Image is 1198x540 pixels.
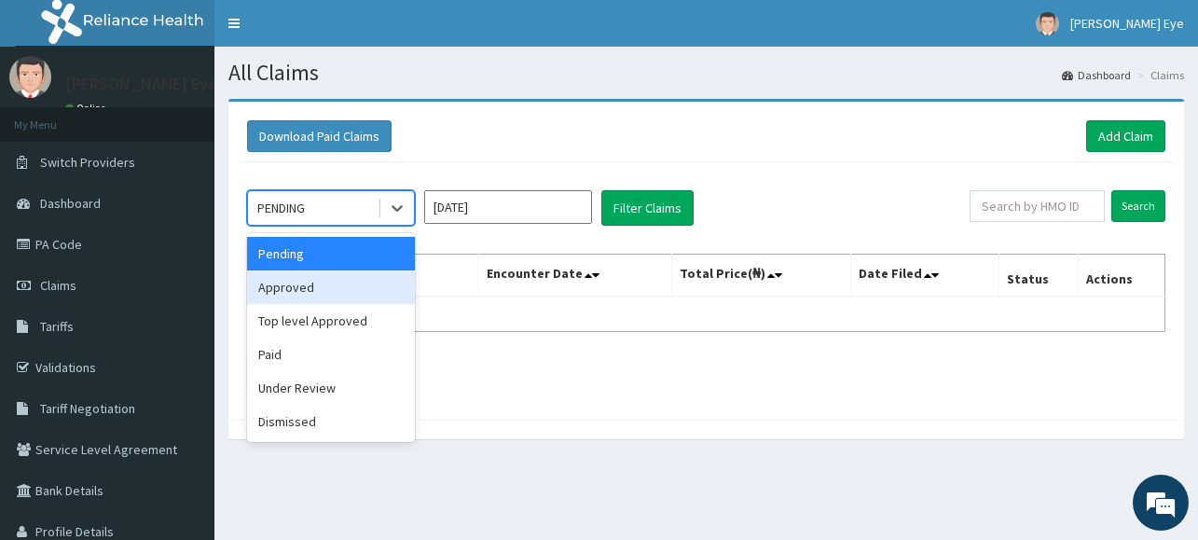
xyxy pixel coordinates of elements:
[247,304,415,338] div: Top level Approved
[65,102,110,115] a: Online
[851,255,999,298] th: Date Filed
[1062,67,1131,83] a: Dashboard
[40,195,101,212] span: Dashboard
[247,270,415,304] div: Approved
[998,255,1079,298] th: Status
[478,255,671,298] th: Encounter Date
[9,56,51,98] img: User Image
[424,190,592,224] input: Select Month and Year
[1070,15,1184,32] span: [PERSON_NAME] Eye
[1111,190,1165,222] input: Search
[1036,12,1059,35] img: User Image
[247,120,392,152] button: Download Paid Claims
[228,61,1184,85] h1: All Claims
[257,199,305,217] div: PENDING
[65,76,217,92] p: [PERSON_NAME] Eye
[1079,255,1165,298] th: Actions
[40,400,135,417] span: Tariff Negotiation
[1086,120,1165,152] a: Add Claim
[40,154,135,171] span: Switch Providers
[601,190,694,226] button: Filter Claims
[247,237,415,270] div: Pending
[1133,67,1184,83] li: Claims
[247,371,415,405] div: Under Review
[40,318,74,335] span: Tariffs
[40,277,76,294] span: Claims
[672,255,851,298] th: Total Price(₦)
[247,338,415,371] div: Paid
[247,405,415,438] div: Dismissed
[970,190,1105,222] input: Search by HMO ID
